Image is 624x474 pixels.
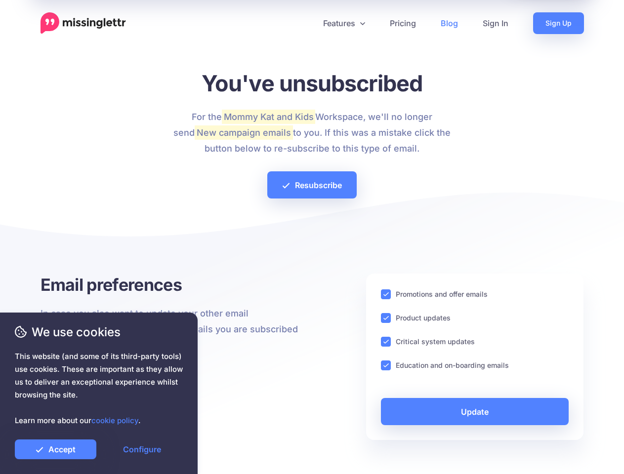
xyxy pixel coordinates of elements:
a: Sign Up [533,12,584,34]
a: Blog [428,12,470,34]
p: In case you also want to update your other email preferences, below are the other emails you are ... [41,306,305,353]
mark: Mommy Kat and Kids [222,110,315,123]
a: Pricing [377,12,428,34]
a: Accept [15,439,96,459]
a: Configure [101,439,183,459]
span: This website (and some of its third-party tools) use cookies. These are important as they allow u... [15,350,183,427]
h1: You've unsubscribed [172,70,452,97]
h3: Email preferences [41,274,305,296]
label: Promotions and offer emails [396,288,488,300]
label: Product updates [396,312,451,323]
a: cookie policy [91,416,138,425]
mark: New campaign emails [195,125,292,139]
a: Resubscribe [267,171,357,198]
a: Sign In [470,12,521,34]
label: Critical system updates [396,336,475,347]
p: For the Workspace, we'll no longer send to you. If this was a mistake click the button below to r... [172,109,452,157]
a: Update [381,398,569,425]
label: Education and on-boarding emails [396,359,509,371]
span: We use cookies [15,323,183,341]
a: Features [311,12,377,34]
